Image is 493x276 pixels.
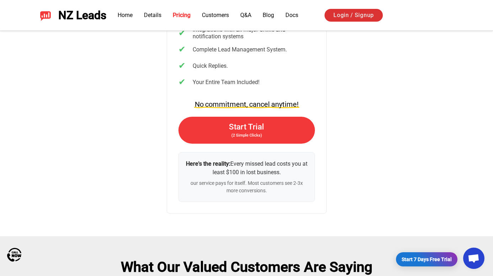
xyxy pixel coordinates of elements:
span: Your Entire Team Included! [193,79,259,85]
a: Start Trial(2 Simple Clicks) [178,117,315,144]
div: Sign in with Google. Opens in new tab [393,8,459,23]
span: ✔ [178,61,191,70]
iframe: Sign in with Google Button [390,8,462,23]
img: NZ Leads logo [40,10,51,21]
div: Open chat [463,248,484,269]
span: No [194,100,204,110]
div: Every missed lead costs you at least $100 in lost business. [186,160,307,177]
span: NZ Leads [58,9,106,22]
span: ✔ [178,78,191,87]
span: ✔ [178,45,191,54]
a: Docs [285,12,298,18]
a: Blog [263,12,274,18]
a: Details [144,12,161,18]
span: Complete Lead Management System. [193,46,287,53]
span: ✔ [178,29,191,38]
span: Quick Replies. [193,63,228,69]
span: anytime! [270,100,299,110]
strong: Here's the reality: [186,160,230,167]
span: commitment, [204,100,248,110]
a: Home [118,12,133,18]
span: (2 Simple Clicks) [231,133,262,138]
img: Call Now [7,248,21,262]
a: Customers [202,12,229,18]
span: cancel [248,100,270,110]
a: Pricing [173,12,191,18]
span: Start Trial [229,122,264,131]
a: Login / Signup [325,9,383,22]
a: Start 7 Days Free Trial [396,252,457,266]
div: our service pays for itself. Most customers see 2-3x more conversions. [186,180,307,194]
a: Q&A [240,12,251,18]
h2: What Our Valued Customers Are Saying [17,259,476,275]
span: Integrations with all major CRMs and notification systems [193,27,315,40]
